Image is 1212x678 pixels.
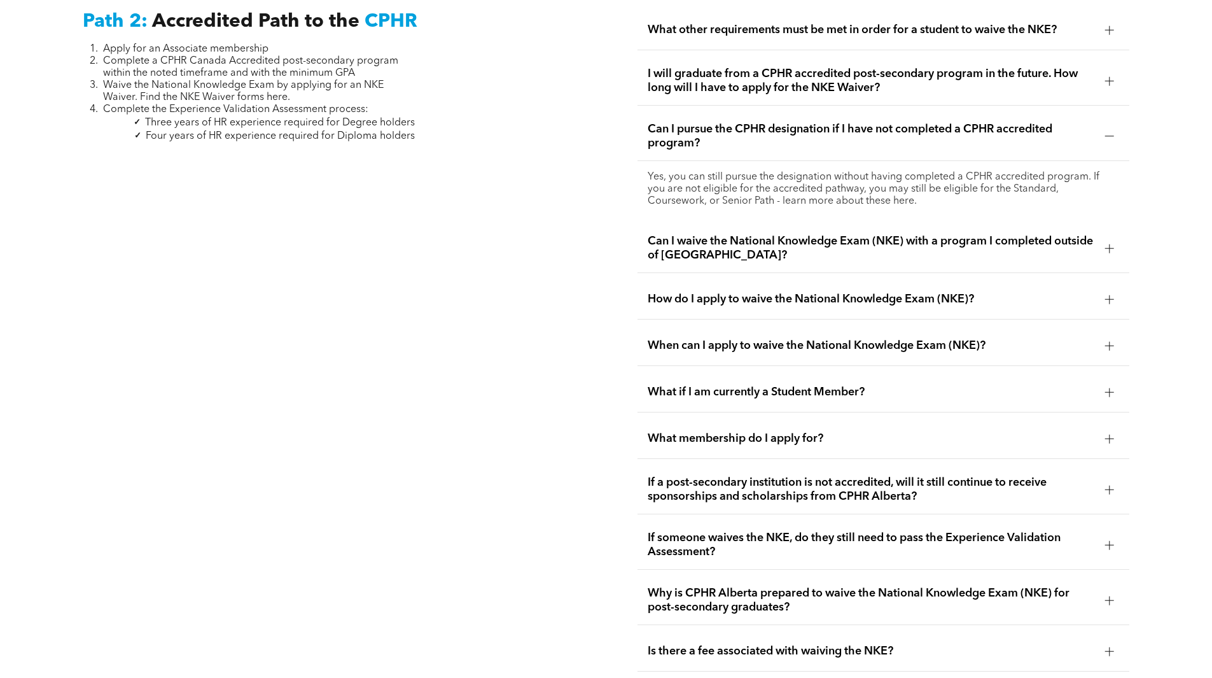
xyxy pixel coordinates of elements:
[648,67,1095,95] span: I will graduate from a CPHR accredited post-secondary program in the future. How long will I have...
[648,586,1095,614] span: Why is CPHR Alberta prepared to waive the National Knowledge Exam (NKE) for post-secondary gradua...
[648,292,1095,306] span: How do I apply to waive the National Knowledge Exam (NKE)?
[648,339,1095,353] span: When can I apply to waive the National Knowledge Exam (NKE)?
[83,12,148,31] span: Path 2:
[146,131,415,141] span: Four years of HR experience required for Diploma holders
[103,56,398,78] span: Complete a CPHR Canada Accredited post-secondary program within the noted timeframe and with the ...
[365,12,417,31] span: CPHR
[648,644,1095,658] span: Is there a fee associated with waiving the NKE?
[648,476,1095,504] span: If a post-secondary institution is not accredited, will it still continue to receive sponsorships...
[648,234,1095,262] span: Can I waive the National Knowledge Exam (NKE) with a program I completed outside of [GEOGRAPHIC_D...
[103,80,384,102] span: Waive the National Knowledge Exam by applying for an NKE Waiver. Find the NKE Waiver forms here.
[103,104,368,115] span: Complete the Experience Validation Assessment process:
[103,44,268,54] span: Apply for an Associate membership
[648,23,1095,37] span: What other requirements must be met in order for a student to waive the NKE?
[648,385,1095,399] span: What if I am currently a Student Member?
[648,122,1095,150] span: Can I pursue the CPHR designation if I have not completed a CPHR accredited program?
[648,531,1095,559] span: If someone waives the NKE, do they still need to pass the Experience Validation Assessment?
[152,12,359,31] span: Accredited Path to the
[145,118,415,128] span: Three years of HR experience required for Degree holders
[648,171,1119,208] p: Yes, you can still pursue the designation without having completed a CPHR accredited program. If ...
[648,432,1095,446] span: What membership do I apply for?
